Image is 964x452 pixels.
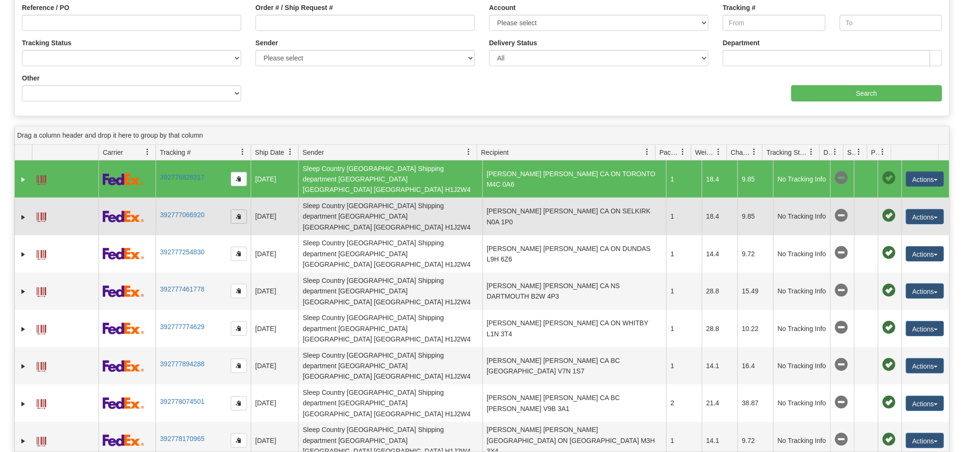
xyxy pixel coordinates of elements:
[231,172,247,186] button: Copy to clipboard
[482,310,667,347] td: [PERSON_NAME] [PERSON_NAME] CA ON WHITBY L1N 3T4
[835,246,848,260] span: No Tracking Info
[482,235,667,272] td: [PERSON_NAME] [PERSON_NAME] CA ON DUNDAS L9H 6Z6
[303,148,324,157] span: Sender
[231,210,247,224] button: Copy to clipboard
[298,272,482,310] td: Sleep Country [GEOGRAPHIC_DATA] Shipping department [GEOGRAPHIC_DATA] [GEOGRAPHIC_DATA] [GEOGRAPH...
[875,144,891,160] a: Pickup Status filter column settings
[231,433,247,448] button: Copy to clipboard
[835,209,848,222] span: No Tracking Info
[489,3,516,12] label: Account
[851,144,867,160] a: Shipment Issues filter column settings
[738,384,773,422] td: 38.87
[767,148,808,157] span: Tracking Status
[489,38,537,48] label: Delivery Status
[906,358,944,373] button: Actions
[251,310,298,347] td: [DATE]
[882,171,895,185] span: Pickup Successfully created
[103,173,144,185] img: 2 - FedEx Express®
[824,148,832,157] span: Delivery Status
[906,321,944,336] button: Actions
[482,347,667,384] td: [PERSON_NAME] [PERSON_NAME] CA BC [GEOGRAPHIC_DATA] V7N 1S7
[37,171,46,186] a: Label
[298,384,482,422] td: Sleep Country [GEOGRAPHIC_DATA] Shipping department [GEOGRAPHIC_DATA] [GEOGRAPHIC_DATA] [GEOGRAPH...
[160,211,204,219] a: 392777066920
[15,126,949,145] div: grid grouping header
[251,347,298,384] td: [DATE]
[906,246,944,261] button: Actions
[160,148,191,157] span: Tracking #
[231,284,247,298] button: Copy to clipboard
[666,161,702,198] td: 1
[19,362,28,371] a: Expand
[482,384,667,422] td: [PERSON_NAME] [PERSON_NAME] CA BC [PERSON_NAME] V9B 3A1
[37,208,46,223] a: Label
[906,433,944,448] button: Actions
[906,171,944,187] button: Actions
[906,283,944,299] button: Actions
[37,432,46,448] a: Label
[231,321,247,336] button: Copy to clipboard
[773,272,830,310] td: No Tracking Info
[659,148,679,157] span: Packages
[639,144,655,160] a: Recipient filter column settings
[19,324,28,334] a: Expand
[702,347,738,384] td: 14.1
[103,285,144,297] img: 2 - FedEx Express®
[773,384,830,422] td: No Tracking Info
[723,38,760,48] label: Department
[906,209,944,224] button: Actions
[666,198,702,235] td: 1
[251,384,298,422] td: [DATE]
[710,144,727,160] a: Weight filter column settings
[160,435,204,442] a: 392778170965
[723,15,826,31] input: From
[738,161,773,198] td: 9.85
[731,148,751,157] span: Charge
[773,310,830,347] td: No Tracking Info
[746,144,762,160] a: Charge filter column settings
[19,175,28,184] a: Expand
[882,284,895,297] span: Pickup Successfully created
[19,287,28,296] a: Expand
[160,248,204,256] a: 392777254830
[482,198,667,235] td: [PERSON_NAME] [PERSON_NAME] CA ON SELKIRK N0A 1P0
[103,397,144,409] img: 2 - FedEx Express®
[103,248,144,260] img: 2 - FedEx Express®
[906,396,944,411] button: Actions
[773,161,830,198] td: No Tracking Info
[103,434,144,446] img: 2 - FedEx Express®
[256,3,333,12] label: Order # / Ship Request #
[773,235,830,272] td: No Tracking Info
[282,144,298,160] a: Ship Date filter column settings
[702,161,738,198] td: 18.4
[835,321,848,334] span: No Tracking Info
[702,235,738,272] td: 14.4
[723,3,756,12] label: Tracking #
[702,384,738,422] td: 21.4
[251,161,298,198] td: [DATE]
[19,436,28,446] a: Expand
[738,310,773,347] td: 10.22
[22,3,69,12] label: Reference / PO
[835,433,848,446] span: No Tracking Info
[235,144,251,160] a: Tracking # filter column settings
[882,246,895,260] span: Pickup Successfully created
[251,198,298,235] td: [DATE]
[22,73,39,83] label: Other
[37,358,46,373] a: Label
[139,144,156,160] a: Carrier filter column settings
[231,359,247,373] button: Copy to clipboard
[160,173,204,181] a: 392776828317
[835,358,848,372] span: No Tracking Info
[37,395,46,410] a: Label
[37,321,46,336] a: Label
[461,144,477,160] a: Sender filter column settings
[298,310,482,347] td: Sleep Country [GEOGRAPHIC_DATA] Shipping department [GEOGRAPHIC_DATA] [GEOGRAPHIC_DATA] [GEOGRAPH...
[103,211,144,222] img: 2 - FedEx Express®
[251,272,298,310] td: [DATE]
[19,250,28,259] a: Expand
[482,161,667,198] td: [PERSON_NAME] [PERSON_NAME] CA ON TORONTO M4C 0A6
[37,283,46,298] a: Label
[847,148,856,157] span: Shipment Issues
[160,285,204,293] a: 392777461778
